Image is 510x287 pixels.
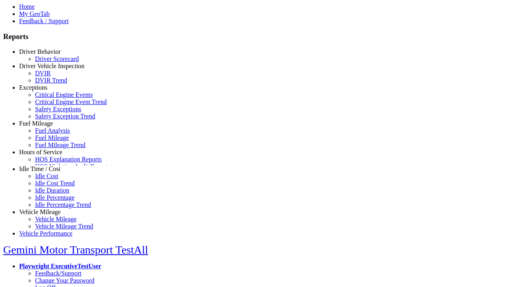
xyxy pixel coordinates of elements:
a: Idle Duration [35,187,69,194]
a: Fuel Mileage [19,120,53,127]
a: Change Your Password [35,277,94,284]
a: DVIR [35,70,51,77]
a: Hours of Service [19,149,62,155]
a: Idle Percentage [35,194,75,201]
a: Fuel Mileage Trend [35,142,85,148]
a: Feedback / Support [19,18,69,24]
a: My GeoTab [19,10,50,17]
a: Driver Vehicle Inspection [19,63,84,69]
a: Vehicle Performance [19,230,73,237]
a: Idle Cost [35,173,58,179]
a: Idle Time / Cost [19,165,61,172]
a: Idle Percentage Trend [35,201,91,208]
a: HOS Violation Audit Reports [35,163,110,170]
a: Critical Engine Events [35,91,93,98]
a: Driver Scorecard [35,55,79,62]
a: HOS Explanation Reports [35,156,102,163]
a: Idle Cost Trend [35,180,75,187]
a: Safety Exceptions [35,106,81,112]
a: Vehicle Mileage Trend [35,223,93,230]
a: Feedback/Support [35,270,81,277]
a: Safety Exception Trend [35,113,95,120]
a: Exceptions [19,84,47,91]
a: Home [19,3,35,10]
a: Gemini Motor Transport TestAll [3,244,148,256]
a: Critical Engine Event Trend [35,98,107,105]
h3: Reports [3,32,507,41]
a: Driver Behavior [19,48,61,55]
a: DVIR Trend [35,77,67,84]
a: Fuel Analysis [35,127,70,134]
a: Vehicle Mileage [35,216,76,222]
a: Fuel Mileage [35,134,69,141]
a: Vehicle Mileage [19,208,61,215]
a: Playwright ExecutiveTestUser [19,263,101,269]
